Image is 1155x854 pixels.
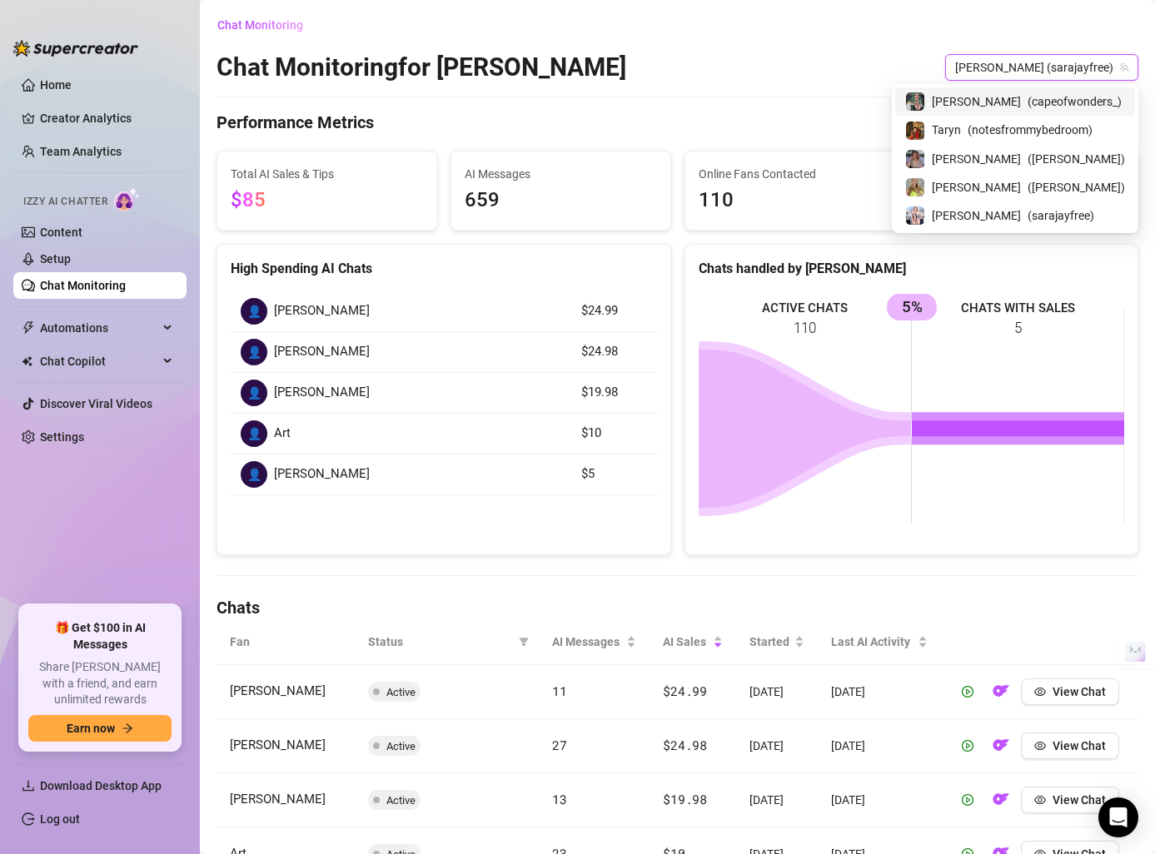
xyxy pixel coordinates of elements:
[818,773,940,827] td: [DATE]
[465,185,657,216] span: 659
[465,165,657,183] span: AI Messages
[217,52,626,83] h2: Chat Monitoring for [PERSON_NAME]
[40,105,173,132] a: Creator Analytics
[552,791,566,807] span: 13
[736,773,819,827] td: [DATE]
[274,464,370,484] span: [PERSON_NAME]
[552,737,566,753] span: 27
[241,339,267,365] div: 👤
[217,619,355,665] th: Fan
[581,383,646,403] article: $19.98
[988,797,1014,810] a: OF
[581,464,646,484] article: $5
[1098,797,1138,837] div: Open Intercom Messenger
[818,665,940,719] td: [DATE]
[386,686,416,698] span: Active
[818,619,940,665] th: Last AI Activity
[993,683,1009,699] img: OF
[217,12,316,38] button: Chat Monitoring
[955,55,1128,80] span: Sara (sarajayfree)
[539,619,650,665] th: AI Messages
[663,791,706,807] span: $19.98
[274,383,370,403] span: [PERSON_NAME]
[40,812,80,826] a: Log out
[1021,732,1119,759] button: View Chat
[40,315,158,341] span: Automations
[993,791,1009,807] img: OF
[1053,685,1106,698] span: View Chat
[988,678,1014,705] button: OF
[274,342,370,362] span: [PERSON_NAME]
[736,719,819,773] td: [DATE]
[993,737,1009,753] img: OF
[241,380,267,406] div: 👤
[231,188,266,211] span: $85
[663,737,706,753] span: $24.98
[241,420,267,447] div: 👤
[230,792,326,807] span: [PERSON_NAME]
[515,629,532,654] span: filter
[581,301,646,321] article: $24.99
[699,258,1125,279] div: Chats handled by [PERSON_NAME]
[749,633,792,651] span: Started
[699,165,891,183] span: Online Fans Contacted
[217,596,1138,619] h4: Chats
[28,659,172,708] span: Share [PERSON_NAME] with a friend, and earn unlimited rewards
[831,633,914,651] span: Last AI Activity
[988,742,1014,756] a: OF
[40,779,162,792] span: Download Desktop App
[22,321,35,335] span: thunderbolt
[241,298,267,325] div: 👤
[40,78,72,92] a: Home
[386,794,416,807] span: Active
[1021,787,1119,813] button: View Chat
[736,619,819,665] th: Started
[988,787,1014,813] button: OF
[28,715,172,742] button: Earn nowarrow-right
[40,348,158,375] span: Chat Copilot
[1119,119,1129,129] span: calendar
[932,185,1124,216] span: 110
[552,633,623,651] span: AI Messages
[581,342,646,362] article: $24.98
[1034,686,1046,698] span: eye
[40,279,126,292] a: Chat Monitoring
[932,165,1124,183] span: Active Chats
[114,187,140,211] img: AI Chatter
[699,185,891,216] span: 110
[28,620,172,653] span: 🎁 Get $100 in AI Messages
[231,165,423,183] span: Total AI Sales & Tips
[40,430,84,444] a: Settings
[650,619,735,665] th: AI Sales
[40,252,71,266] a: Setup
[1034,740,1046,752] span: eye
[217,18,303,32] span: Chat Monitoring
[552,683,566,699] span: 11
[1034,794,1046,806] span: eye
[663,683,706,699] span: $24.99
[1053,739,1106,752] span: View Chat
[1021,678,1119,705] button: View Chat
[241,461,267,488] div: 👤
[67,722,115,735] span: Earn now
[23,194,107,210] span: Izzy AI Chatter
[581,424,646,444] article: $10
[230,737,326,752] span: [PERSON_NAME]
[22,355,32,367] img: Chat Copilot
[13,40,138,57] img: logo-BBDzfeDw.svg
[988,688,1014,702] a: OF
[40,397,152,410] a: Discover Viral Videos
[274,301,370,321] span: [PERSON_NAME]
[736,665,819,719] td: [DATE]
[122,722,133,734] span: arrow-right
[40,226,82,239] a: Content
[663,633,709,651] span: AI Sales
[988,732,1014,759] button: OF
[519,637,529,647] span: filter
[230,683,326,698] span: [PERSON_NAME]
[818,719,940,773] td: [DATE]
[274,424,291,444] span: Art
[368,633,512,651] span: Status
[386,740,416,752] span: Active
[22,779,35,792] span: download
